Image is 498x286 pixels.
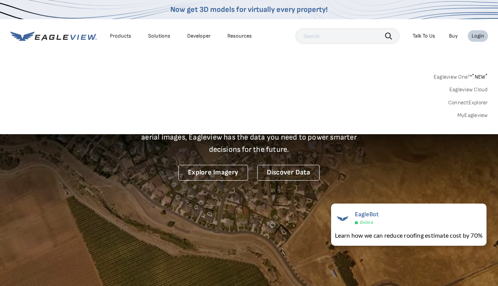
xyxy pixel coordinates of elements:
[413,33,435,39] div: Talk To Us
[335,211,350,226] img: EagleBot
[170,5,328,14] a: Now get 3D models for virtually every property!
[132,119,366,156] p: A new era starts here. Built on more than 3.5 billion high-resolution aerial images, Eagleview ha...
[178,165,248,181] a: Explore Imagery
[227,33,252,39] div: Resources
[110,33,131,39] div: Products
[148,33,170,39] div: Solutions
[457,112,488,119] a: MyEagleview
[434,71,488,80] a: Eagleview One™*NEW*
[296,28,400,44] input: Search
[355,211,379,218] span: EagleBot
[335,231,483,240] div: Learn how we can reduce roofing estimate cost by 70%
[472,33,484,39] div: Login
[449,33,458,39] a: Buy
[360,220,373,225] span: Online
[257,165,320,181] a: Discover Data
[448,99,488,106] a: ConnectExplorer
[472,74,488,80] span: NEW
[449,86,488,93] a: Eagleview Cloud
[187,33,211,39] a: Developer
